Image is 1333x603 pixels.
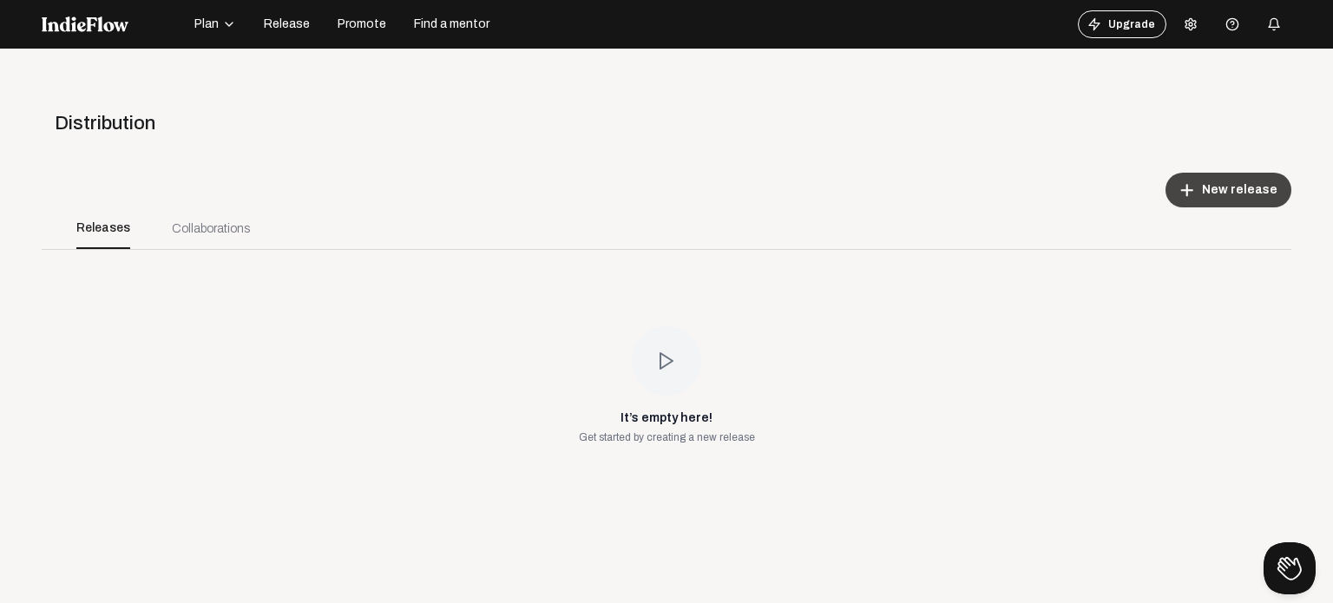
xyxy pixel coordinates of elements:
[253,10,320,38] button: Release
[1264,542,1316,594] iframe: Toggle Customer Support
[172,220,250,238] div: Collaborations
[414,16,489,33] span: Find a mentor
[327,10,397,38] button: Promote
[76,207,130,249] div: Releases
[338,16,386,33] span: Promote
[1202,181,1277,199] span: New release
[42,16,128,32] img: indieflow-logo-white.svg
[264,16,310,33] span: Release
[1078,10,1166,38] button: Upgrade
[579,430,755,444] div: Get started by creating a new release
[184,10,246,38] button: Plan
[621,410,712,427] div: It’s empty here!
[404,10,500,38] button: Find a mentor
[194,16,219,33] span: Plan
[1166,173,1291,207] button: New release
[55,113,155,134] span: Distribution
[1179,182,1195,198] mat-icon: add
